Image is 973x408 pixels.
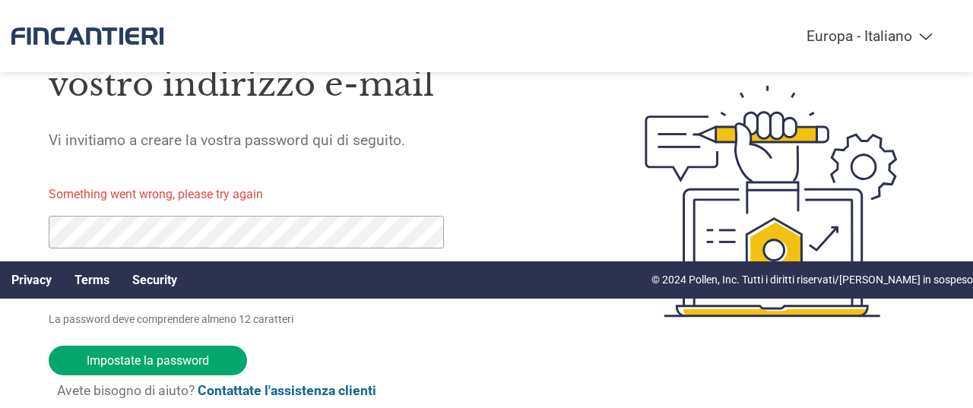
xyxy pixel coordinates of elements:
[132,273,177,287] a: Security
[198,383,376,398] a: Contattate l'assistenza clienti
[651,272,973,288] p: © 2024 Pollen, Inc. Tutti i diritti riservati/[PERSON_NAME] in sospeso
[74,273,109,287] a: Terms
[49,131,574,149] h5: Vi invitiamo a creare la vostra password qui di seguito.
[11,15,163,57] img: Fincantieri
[49,185,469,204] p: Something went wrong, please try again
[11,273,52,287] a: Privacy
[49,312,448,327] p: La password deve comprendere almeno 12 caratteri
[57,383,376,398] span: Avete bisogno di aiuto?
[49,346,247,375] input: Impostate la password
